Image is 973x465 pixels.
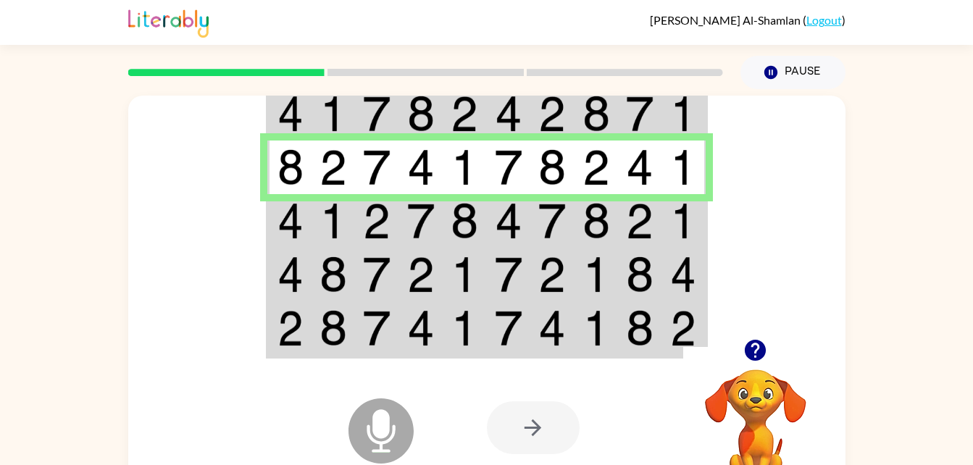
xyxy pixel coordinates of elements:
img: 7 [538,203,566,239]
img: 7 [363,256,391,293]
img: 1 [582,256,610,293]
img: 2 [670,310,696,346]
button: Pause [740,56,845,89]
img: 2 [407,256,435,293]
img: 8 [538,149,566,185]
img: 2 [582,149,610,185]
img: 8 [626,256,653,293]
img: 2 [451,96,478,132]
div: ( ) [650,13,845,27]
img: 7 [363,310,391,346]
img: 4 [277,203,304,239]
img: 8 [582,203,610,239]
img: 4 [670,256,696,293]
img: 2 [538,256,566,293]
img: 2 [363,203,391,239]
img: 1 [670,203,696,239]
img: 4 [495,96,522,132]
img: 8 [626,310,653,346]
img: 7 [407,203,435,239]
img: 4 [407,310,435,346]
img: 1 [451,310,478,346]
img: 7 [495,149,522,185]
img: 1 [582,310,610,346]
img: 8 [277,149,304,185]
img: 4 [277,256,304,293]
img: 1 [320,203,347,239]
img: 1 [451,256,478,293]
img: 2 [277,310,304,346]
img: 4 [626,149,653,185]
img: 1 [670,96,696,132]
span: [PERSON_NAME] Al-Shamlan [650,13,803,27]
img: 8 [582,96,610,132]
img: 7 [363,96,391,132]
img: 1 [670,149,696,185]
img: 4 [495,203,522,239]
img: 8 [320,310,347,346]
img: 7 [626,96,653,132]
img: 2 [320,149,347,185]
img: 7 [363,149,391,185]
img: 7 [495,256,522,293]
img: 8 [407,96,435,132]
img: 8 [320,256,347,293]
img: 8 [451,203,478,239]
img: 2 [538,96,566,132]
img: 7 [495,310,522,346]
img: 1 [320,96,347,132]
img: 4 [277,96,304,132]
a: Logout [806,13,842,27]
img: Literably [128,6,209,38]
img: 1 [451,149,478,185]
img: 2 [626,203,653,239]
img: 4 [538,310,566,346]
img: 4 [407,149,435,185]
